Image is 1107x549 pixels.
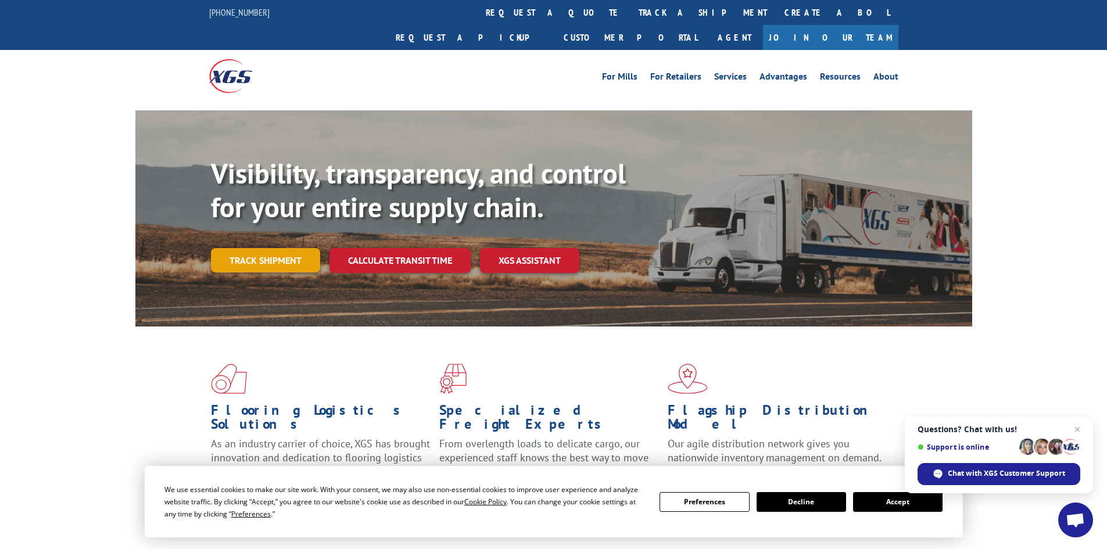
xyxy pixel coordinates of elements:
div: Chat with XGS Customer Support [918,463,1080,485]
span: Our agile distribution network gives you nationwide inventory management on demand. [668,437,882,464]
button: Preferences [660,492,749,512]
h1: Specialized Freight Experts [439,403,659,437]
img: xgs-icon-focused-on-flooring-red [439,364,467,394]
a: XGS ASSISTANT [480,248,579,273]
span: As an industry carrier of choice, XGS has brought innovation and dedication to flooring logistics... [211,437,430,478]
a: Agent [706,25,763,50]
b: Visibility, transparency, and control for your entire supply chain. [211,155,626,225]
img: xgs-icon-flagship-distribution-model-red [668,364,708,394]
div: Open chat [1058,503,1093,537]
h1: Flagship Distribution Model [668,403,887,437]
div: Cookie Consent Prompt [145,466,963,537]
a: [PHONE_NUMBER] [209,6,270,18]
span: Support is online [918,443,1015,451]
a: Request a pickup [387,25,555,50]
h1: Flooring Logistics Solutions [211,403,431,437]
a: Services [714,72,747,85]
a: About [873,72,898,85]
a: Track shipment [211,248,320,272]
a: Calculate transit time [329,248,471,273]
a: For Mills [602,72,637,85]
img: xgs-icon-total-supply-chain-intelligence-red [211,364,247,394]
button: Decline [757,492,846,512]
a: Advantages [760,72,807,85]
a: For Retailers [650,72,701,85]
p: From overlength loads to delicate cargo, our experienced staff knows the best way to move your fr... [439,437,659,489]
span: Questions? Chat with us! [918,425,1080,434]
button: Accept [853,492,943,512]
a: Customer Portal [555,25,706,50]
span: Preferences [231,509,271,519]
span: Close chat [1070,422,1084,436]
span: Cookie Policy [464,497,507,507]
div: We use essential cookies to make our site work. With your consent, we may also use non-essential ... [164,483,646,520]
a: Resources [820,72,861,85]
span: Chat with XGS Customer Support [948,468,1065,479]
a: Join Our Team [763,25,898,50]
